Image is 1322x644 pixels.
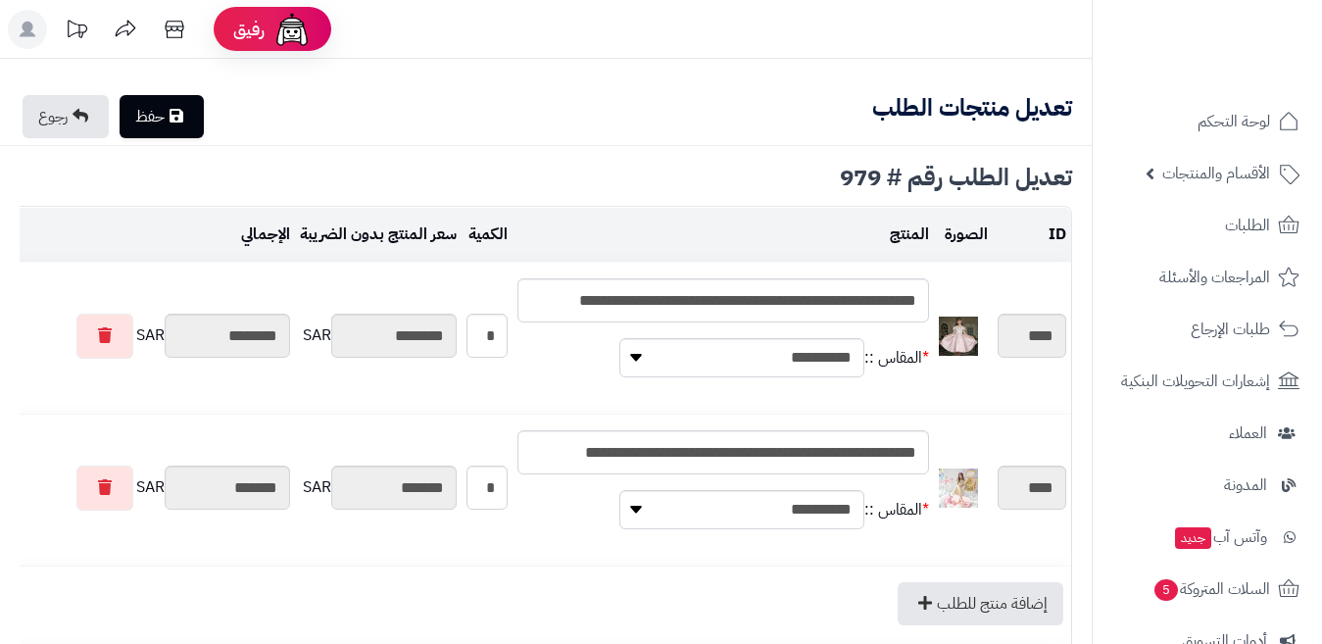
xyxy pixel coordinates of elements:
[1104,306,1310,353] a: طلبات الإرجاع
[52,10,101,54] a: تحديثات المنصة
[23,95,109,138] a: رجوع
[864,322,929,393] td: المقاس ::
[1225,212,1270,239] span: الطلبات
[1104,98,1310,145] a: لوحة التحكم
[1159,264,1270,291] span: المراجعات والأسئلة
[1104,462,1310,509] a: المدونة
[864,474,929,545] td: المقاس ::
[3,208,295,262] td: الإجمالي
[1104,358,1310,405] a: إشعارات التحويلات البنكية
[1152,575,1270,603] span: السلات المتروكة
[462,208,513,262] td: الكمية
[898,582,1063,625] a: إضافة منتج للطلب
[934,208,993,262] td: الصورة
[272,10,312,49] img: ai-face.png
[1162,160,1270,187] span: الأقسام والمنتجات
[993,208,1071,262] td: ID
[1224,471,1267,499] span: المدونة
[1104,254,1310,301] a: المراجعات والأسئلة
[20,166,1072,189] div: تعديل الطلب رقم # 979
[8,466,290,511] div: SAR
[1198,108,1270,135] span: لوحة التحكم
[300,314,457,358] div: SAR
[872,90,1072,125] b: تعديل منتجات الطلب
[1173,523,1267,551] span: وآتس آب
[1104,410,1310,457] a: العملاء
[1104,514,1310,561] a: وآتس آبجديد
[295,208,462,262] td: سعر المنتج بدون الضريبة
[939,317,978,356] img: 1756220506-413A4990-40x40.jpeg
[1104,566,1310,613] a: السلات المتروكة5
[1121,368,1270,395] span: إشعارات التحويلات البنكية
[1189,15,1303,56] img: logo-2.png
[1191,316,1270,343] span: طلبات الإرجاع
[120,95,204,138] a: حفظ
[8,314,290,359] div: SAR
[233,18,265,41] span: رفيق
[1175,527,1211,549] span: جديد
[1229,420,1267,447] span: العملاء
[1104,202,1310,249] a: الطلبات
[1154,579,1178,601] span: 5
[939,469,978,508] img: 1757260580-IMG_0696%20(1)-40x40.jpeg
[300,466,457,510] div: SAR
[513,208,934,262] td: المنتج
